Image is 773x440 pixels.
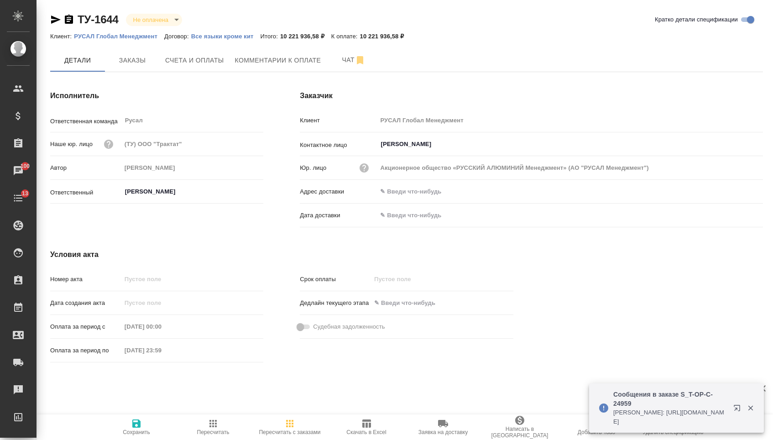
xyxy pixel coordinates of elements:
[197,429,230,435] span: Пересчитать
[405,414,481,440] button: Заявка на доставку
[300,141,377,150] p: Контактное лицо
[50,140,93,149] p: Наше юр. лицо
[126,14,182,26] div: Не оплачена
[346,429,386,435] span: Скачать в Excel
[191,33,261,40] p: Все языки кроме кит
[655,15,738,24] span: Кратко детали спецификации
[300,275,371,284] p: Срок оплаты
[487,426,553,439] span: Написать в [GEOGRAPHIC_DATA]
[377,209,457,222] input: ✎ Введи что-нибудь
[15,162,36,171] span: 100
[50,249,513,260] h4: Условия акта
[300,163,326,173] p: Юр. лицо
[191,32,261,40] a: Все языки кроме кит
[355,55,366,66] svg: Отписаться
[121,137,264,151] input: Пустое поле
[328,414,405,440] button: Скачать в Excel
[121,320,201,333] input: Пустое поле
[331,33,360,40] p: К оплате:
[300,116,377,125] p: Клиент
[578,429,615,435] span: Добавить Todo
[558,414,635,440] button: Добавить Todo
[300,299,371,308] p: Дедлайн текущего этапа
[261,33,280,40] p: Итого:
[74,33,164,40] p: РУСАЛ Глобал Менеджмент
[50,163,121,173] p: Автор
[758,143,760,145] button: Open
[377,114,763,127] input: Пустое поле
[258,191,260,193] button: Open
[741,404,760,412] button: Закрыть
[98,414,175,440] button: Сохранить
[313,322,385,331] span: Судебная задолженность
[418,429,468,435] span: Заявка на доставку
[50,299,121,308] p: Дата создания акта
[121,296,201,309] input: Пустое поле
[728,399,750,421] button: Открыть в новой вкладке
[300,90,763,101] h4: Заказчик
[235,55,321,66] span: Комментарии к оплате
[300,187,377,196] p: Адрес доставки
[50,14,61,25] button: Скопировать ссылку для ЯМессенджера
[121,161,264,174] input: Пустое поле
[121,344,201,357] input: Пустое поле
[175,414,251,440] button: Пересчитать
[2,187,34,210] a: 13
[251,414,328,440] button: Пересчитать с заказами
[110,55,154,66] span: Заказы
[164,33,191,40] p: Договор:
[50,33,74,40] p: Клиент:
[371,296,451,309] input: ✎ Введи что-нибудь
[377,185,763,198] input: ✎ Введи что-нибудь
[74,32,164,40] a: РУСАЛ Глобал Менеджмент
[332,54,376,66] span: Чат
[613,390,727,408] p: Сообщения в заказе S_T-OP-C-24959
[123,429,150,435] span: Сохранить
[50,90,263,101] h4: Исполнитель
[50,188,121,197] p: Ответственный
[63,14,74,25] button: Скопировать ссылку
[16,189,34,198] span: 13
[121,272,264,286] input: Пустое поле
[131,16,171,24] button: Не оплачена
[377,161,763,174] input: Пустое поле
[50,322,121,331] p: Оплата за период с
[280,33,331,40] p: 10 221 936,58 ₽
[50,346,121,355] p: Оплата за период по
[50,275,121,284] p: Номер акта
[371,272,451,286] input: Пустое поле
[165,55,224,66] span: Счета и оплаты
[259,429,320,435] span: Пересчитать с заказами
[613,408,727,426] p: [PERSON_NAME]: [URL][DOMAIN_NAME]
[2,159,34,182] a: 100
[360,33,411,40] p: 10 221 936,58 ₽
[300,211,377,220] p: Дата доставки
[78,13,119,26] a: ТУ-1644
[481,414,558,440] button: Написать в [GEOGRAPHIC_DATA]
[50,117,121,126] p: Ответственная команда
[56,55,99,66] span: Детали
